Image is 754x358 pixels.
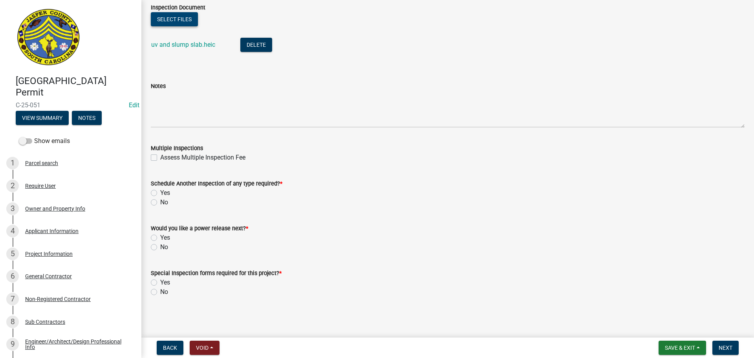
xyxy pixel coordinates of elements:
label: Special Inspection forms required for this project? [151,271,282,276]
label: No [160,287,168,297]
div: 4 [6,225,19,237]
div: 8 [6,316,19,328]
wm-modal-confirm: Delete Document [240,42,272,49]
wm-modal-confirm: Summary [16,115,69,121]
label: Would you like a power release next? [151,226,248,231]
span: Next [719,345,732,351]
div: Require User [25,183,56,189]
label: No [160,242,168,252]
a: Edit [129,101,139,109]
button: Notes [72,111,102,125]
button: View Summary [16,111,69,125]
button: Next [712,341,739,355]
div: 6 [6,270,19,283]
wm-modal-confirm: Edit Application Number [129,101,139,109]
button: Void [190,341,220,355]
div: 3 [6,202,19,215]
label: Schedule Another Inspection of any type required? [151,181,282,187]
label: Yes [160,233,170,242]
label: Yes [160,278,170,287]
button: Save & Exit [659,341,706,355]
label: No [160,198,168,207]
div: Non-Registered Contractor [25,296,91,302]
button: Select files [151,12,198,26]
div: 9 [6,338,19,351]
div: General Contractor [25,274,72,279]
button: Delete [240,38,272,52]
wm-modal-confirm: Notes [72,115,102,121]
div: Owner and Property Info [25,206,85,211]
span: Back [163,345,177,351]
div: Sub Contractors [25,319,65,325]
div: 1 [6,157,19,169]
div: Engineer/Architect/Design Professional Info [25,339,129,350]
label: Assess Multiple Inspection Fee [160,153,245,162]
label: Yes [160,188,170,198]
div: Project Information [25,251,73,257]
div: 2 [6,180,19,192]
span: Save & Exit [665,345,695,351]
div: Applicant Information [25,228,79,234]
div: 5 [6,248,19,260]
label: Inspection Document [151,5,205,11]
span: Void [196,345,209,351]
button: Back [157,341,183,355]
div: 7 [6,293,19,305]
label: Multiple Inspections [151,146,203,151]
label: Notes [151,84,166,89]
img: Jasper County, South Carolina [16,8,81,67]
div: Parcel search [25,160,58,166]
label: Show emails [19,136,70,146]
a: uv and slump slab.heic [151,41,215,48]
span: C-25-051 [16,101,126,109]
h4: [GEOGRAPHIC_DATA] Permit [16,75,135,98]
